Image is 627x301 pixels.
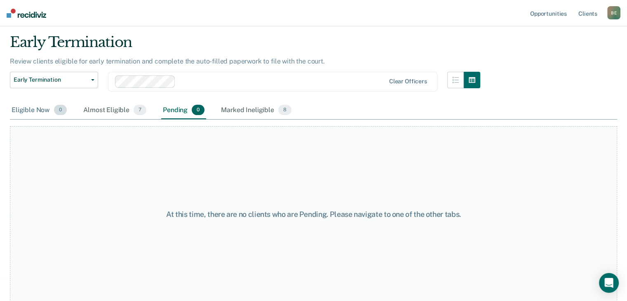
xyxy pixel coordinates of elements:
[10,57,325,65] p: Review clients eligible for early termination and complete the auto-filled paperwork to file with...
[607,6,620,19] div: B E
[599,273,619,293] div: Open Intercom Messenger
[219,101,293,120] div: Marked Ineligible8
[162,210,465,219] div: At this time, there are no clients who are Pending. Please navigate to one of the other tabs.
[54,105,67,115] span: 0
[389,78,427,85] div: Clear officers
[10,101,68,120] div: Eligible Now0
[192,105,204,115] span: 0
[10,72,98,88] button: Early Termination
[82,101,148,120] div: Almost Eligible7
[134,105,146,115] span: 7
[161,101,206,120] div: Pending0
[14,76,88,83] span: Early Termination
[10,34,480,57] div: Early Termination
[607,6,620,19] button: BE
[278,105,291,115] span: 8
[7,9,46,18] img: Recidiviz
